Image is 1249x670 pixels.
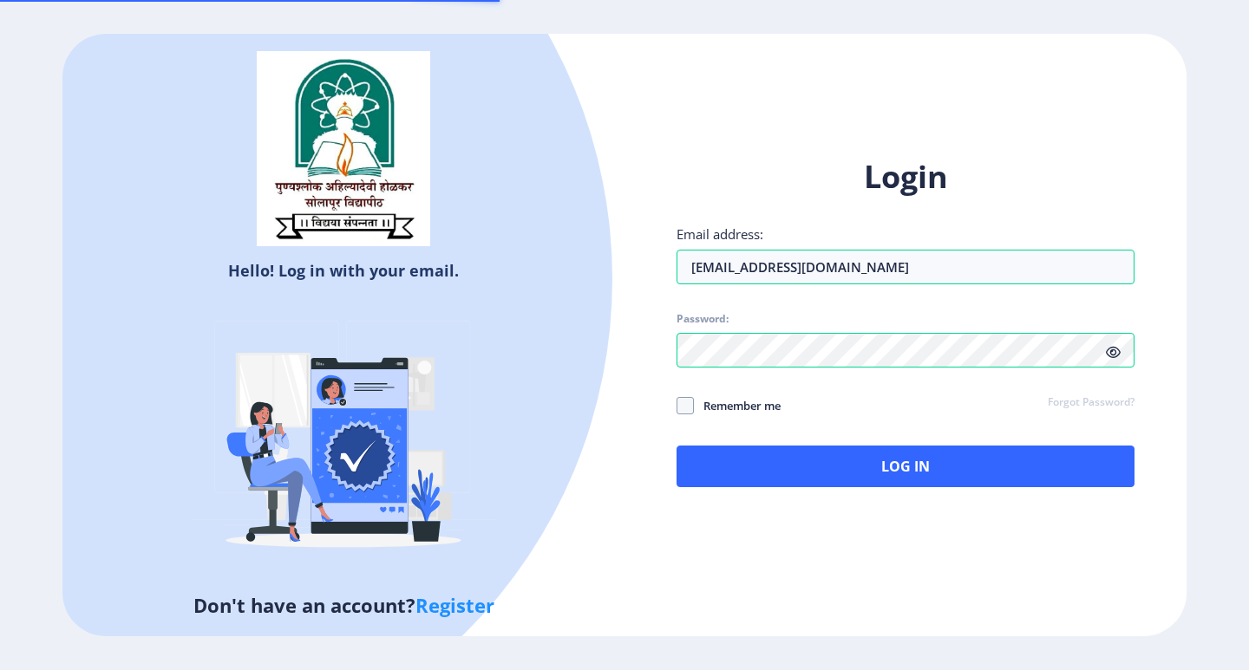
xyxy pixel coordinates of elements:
input: Email address [677,250,1135,284]
label: Email address: [677,225,763,243]
h1: Login [677,156,1135,198]
a: Forgot Password? [1048,395,1135,411]
img: Verified-rafiki.svg [192,288,495,591]
img: sulogo.png [257,51,430,247]
a: Register [415,592,494,618]
button: Log In [677,446,1135,487]
span: Remember me [694,395,781,416]
h5: Don't have an account? [75,591,611,619]
label: Password: [677,312,729,326]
